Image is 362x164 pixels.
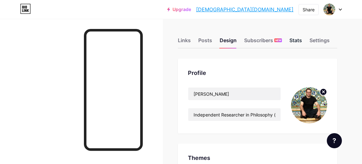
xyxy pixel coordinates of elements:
[196,6,293,13] a: [DEMOGRAPHIC_DATA][DOMAIN_NAME]
[167,7,191,12] a: Upgrade
[310,37,330,48] div: Settings
[323,3,335,15] img: setubal
[188,69,327,77] div: Profile
[289,37,302,48] div: Stats
[188,108,281,121] input: Bio
[291,87,327,123] img: setubal
[178,37,191,48] div: Links
[244,37,282,48] div: Subscribers
[188,154,327,162] div: Themes
[275,38,281,42] span: NEW
[303,6,315,13] div: Share
[198,37,212,48] div: Posts
[220,37,237,48] div: Design
[188,88,281,100] input: Name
